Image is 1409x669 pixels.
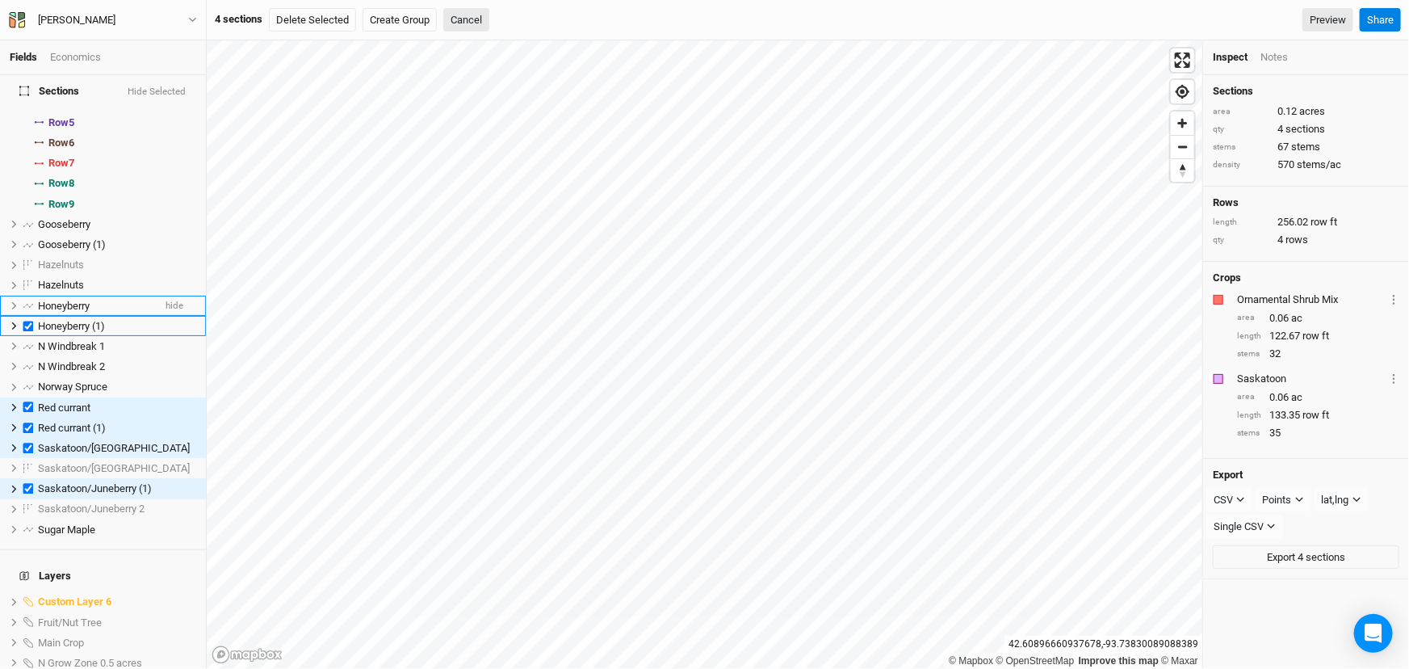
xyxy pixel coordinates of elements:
[996,655,1075,667] a: OpenStreetMap
[1354,614,1393,653] div: Open Intercom Messenger
[1214,492,1233,508] div: CSV
[1171,135,1194,158] button: Zoom out
[50,50,101,65] div: Economics
[38,238,106,250] span: Gooseberry (1)
[38,595,196,608] div: Custom Layer 6
[1213,196,1399,209] h4: Rows
[38,637,196,650] div: Main Crop
[38,381,107,393] span: Norway Spruce
[443,8,489,32] button: Cancel
[38,637,84,649] span: Main Crop
[1171,159,1194,182] span: Reset bearing to north
[1297,158,1341,172] span: stems/ac
[1310,215,1337,229] span: row ft
[1213,50,1248,65] div: Inspect
[1315,488,1369,512] button: lat,lng
[38,402,90,414] span: Red currant
[1237,347,1399,361] div: 32
[166,296,183,316] span: hide
[38,360,105,372] span: N Windbreak 2
[1360,8,1401,32] button: Share
[38,218,90,230] span: Gooseberry
[1389,290,1399,309] button: Crop Usage
[38,657,142,669] span: N Grow Zone 0.5 acres
[1237,329,1399,343] div: 122.67
[48,157,74,170] span: Row 7
[1291,311,1302,326] span: ac
[1079,655,1159,667] a: Improve this map
[38,300,153,313] div: Honeyberry
[207,40,1202,669] canvas: Map
[38,12,115,28] div: [PERSON_NAME]
[48,177,74,190] span: Row 8
[38,320,196,333] div: Honeyberry (1)
[38,238,196,251] div: Gooseberry (1)
[8,11,198,29] button: [PERSON_NAME]
[1260,50,1288,65] div: Notes
[1302,329,1329,343] span: row ft
[38,524,196,536] div: Sugar Maple
[1285,122,1325,137] span: sections
[1237,372,1386,386] div: Saskatoon
[38,340,196,353] div: N Windbreak 1
[38,218,196,231] div: Gooseberry
[1171,80,1194,103] button: Find my location
[1213,158,1399,172] div: 570
[1213,215,1399,229] div: 256.02
[38,595,111,608] span: Custom Layer 6
[1237,330,1261,343] div: length
[1291,140,1320,154] span: stems
[38,524,95,536] span: Sugar Maple
[38,482,152,494] span: Saskatoon/Juneberry (1)
[38,482,196,495] div: Saskatoon/Juneberry (1)
[38,503,145,515] span: Saskatoon/Juneberry 2
[1237,391,1261,403] div: area
[1004,636,1202,653] div: 42.60896660937678 , -93.73830089088389
[1213,545,1399,570] button: Export 4 sections
[1291,390,1302,405] span: ac
[1213,122,1399,137] div: 4
[1285,233,1308,247] span: rows
[1213,141,1269,154] div: stems
[1213,271,1241,284] h4: Crops
[1171,48,1194,72] button: Enter fullscreen
[1302,8,1353,32] a: Preview
[949,655,993,667] a: Mapbox
[38,616,102,629] span: Fruit/Nut Tree
[1237,426,1399,440] div: 35
[1237,348,1261,360] div: stems
[1171,136,1194,158] span: Zoom out
[38,259,84,271] span: Hazelnuts
[38,360,196,373] div: N Windbreak 2
[38,279,196,292] div: Hazelnuts
[1213,234,1269,246] div: qty
[38,422,196,435] div: Red currant (1)
[38,616,196,629] div: Fruit/Nut Tree
[38,320,105,332] span: Honeyberry (1)
[1256,488,1311,512] button: Points
[1237,410,1261,422] div: length
[212,646,283,664] a: Mapbox logo
[1213,469,1399,482] h4: Export
[1237,292,1386,307] div: Ornamental Shrub Mix
[1213,124,1269,136] div: qty
[1171,158,1194,182] button: Reset bearing to north
[10,560,196,592] h4: Layers
[1213,140,1399,154] div: 67
[1299,104,1325,119] span: acres
[1237,390,1399,405] div: 0.06
[38,442,196,455] div: Saskatoon/Juneberry
[1213,104,1399,119] div: 0.12
[1206,515,1283,539] button: Single CSV
[48,116,74,129] span: Row 5
[19,85,79,98] span: Sections
[1213,233,1399,247] div: 4
[1389,369,1399,388] button: Crop Usage
[1237,311,1399,326] div: 0.06
[215,12,262,27] div: 4 sections
[38,279,84,291] span: Hazelnuts
[1214,519,1264,535] div: Single CSV
[38,300,90,312] span: Honeyberry
[1237,312,1261,324] div: area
